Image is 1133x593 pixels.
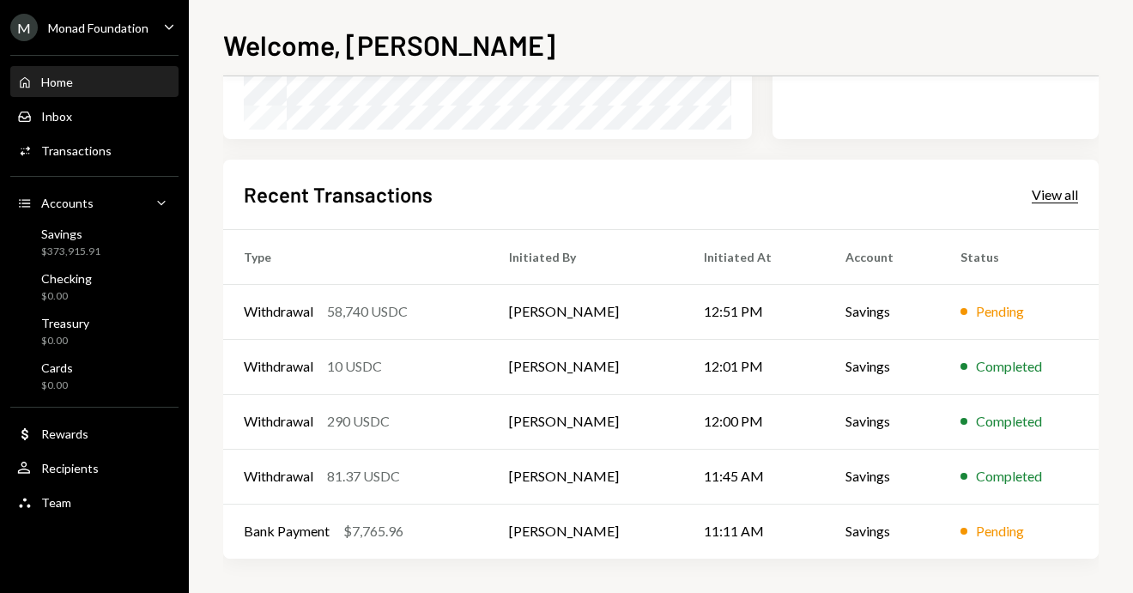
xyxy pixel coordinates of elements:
div: Monad Foundation [48,21,148,35]
div: 10 USDC [327,356,382,377]
a: Home [10,66,179,97]
div: Treasury [41,316,89,330]
div: Completed [976,411,1042,432]
td: Savings [825,394,940,449]
a: Treasury$0.00 [10,311,179,352]
div: $0.00 [41,289,92,304]
div: Withdrawal [244,301,313,322]
td: Savings [825,504,940,559]
td: [PERSON_NAME] [488,284,684,339]
th: Initiated At [683,229,824,284]
td: Savings [825,339,940,394]
a: Checking$0.00 [10,266,179,307]
td: [PERSON_NAME] [488,449,684,504]
div: Withdrawal [244,411,313,432]
a: Cards$0.00 [10,355,179,396]
th: Account [825,229,940,284]
div: 81.37 USDC [327,466,400,487]
div: Completed [976,356,1042,377]
h2: Recent Transactions [244,180,433,209]
div: M [10,14,38,41]
th: Type [223,229,488,284]
td: 11:45 AM [683,449,824,504]
div: $7,765.96 [343,521,403,542]
a: Team [10,487,179,517]
h1: Welcome, [PERSON_NAME] [223,27,555,62]
div: 58,740 USDC [327,301,408,322]
div: Completed [976,466,1042,487]
div: $373,915.91 [41,245,100,259]
a: View all [1032,185,1078,203]
td: [PERSON_NAME] [488,504,684,559]
div: View all [1032,186,1078,203]
div: Home [41,75,73,89]
div: Withdrawal [244,466,313,487]
a: Transactions [10,135,179,166]
div: Accounts [41,196,94,210]
div: Pending [976,301,1024,322]
a: Savings$373,915.91 [10,221,179,263]
a: Rewards [10,418,179,449]
div: Transactions [41,143,112,158]
td: Savings [825,284,940,339]
td: 12:00 PM [683,394,824,449]
div: Cards [41,360,73,375]
td: Savings [825,449,940,504]
div: Rewards [41,427,88,441]
th: Status [940,229,1099,284]
div: Withdrawal [244,356,313,377]
div: Inbox [41,109,72,124]
th: Initiated By [488,229,684,284]
td: 12:51 PM [683,284,824,339]
div: $0.00 [41,378,73,393]
div: Team [41,495,71,510]
div: Pending [976,521,1024,542]
td: 11:11 AM [683,504,824,559]
td: [PERSON_NAME] [488,339,684,394]
div: Recipients [41,461,99,475]
div: Checking [41,271,92,286]
div: $0.00 [41,334,89,348]
td: 12:01 PM [683,339,824,394]
a: Recipients [10,452,179,483]
div: Bank Payment [244,521,330,542]
a: Inbox [10,100,179,131]
div: 290 USDC [327,411,390,432]
a: Accounts [10,187,179,218]
div: Savings [41,227,100,241]
td: [PERSON_NAME] [488,394,684,449]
